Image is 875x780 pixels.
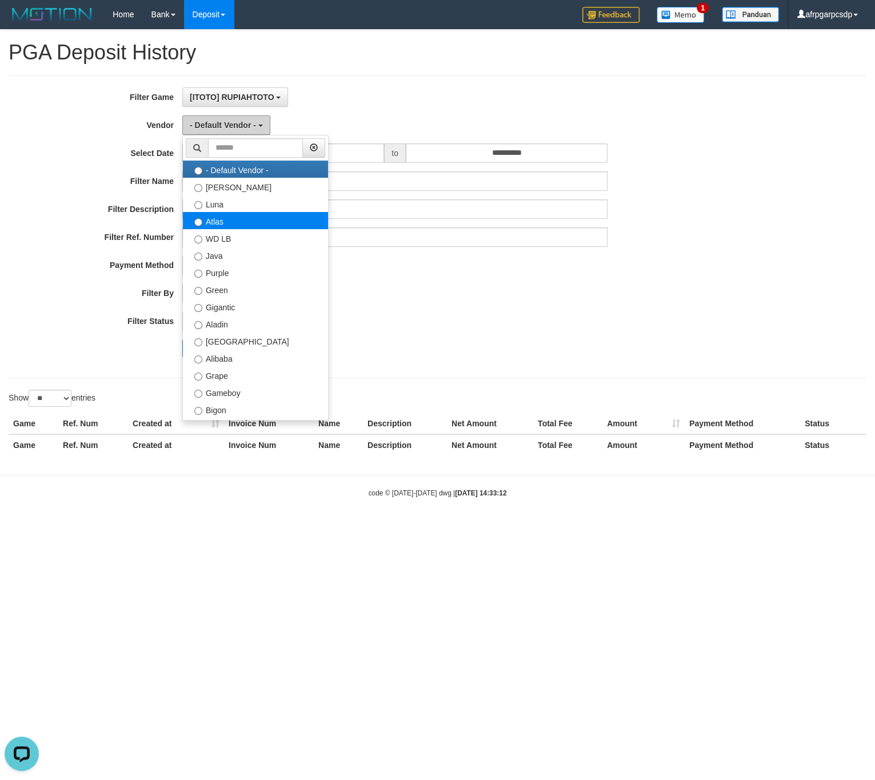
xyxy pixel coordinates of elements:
[194,218,202,226] input: Atlas
[384,143,406,163] span: to
[447,434,533,455] th: Net Amount
[722,7,779,22] img: panduan.png
[9,41,866,64] h1: PGA Deposit History
[183,195,328,212] label: Luna
[183,418,328,435] label: Allstar
[183,349,328,366] label: Alibaba
[183,161,328,178] label: - Default Vendor -
[9,434,58,455] th: Game
[9,390,95,407] label: Show entries
[194,355,202,363] input: Alibaba
[455,489,506,497] strong: [DATE] 14:33:12
[128,434,224,455] th: Created at
[29,390,71,407] select: Showentries
[602,434,685,455] th: Amount
[194,167,202,175] input: - Default Vendor -
[602,413,685,434] th: Amount
[314,434,363,455] th: Name
[194,253,202,261] input: Java
[183,263,328,281] label: Purple
[194,321,202,329] input: Aladin
[800,434,866,455] th: Status
[224,434,314,455] th: Invoice Num
[190,121,256,130] span: - Default Vendor -
[194,390,202,398] input: Gameboy
[9,413,58,434] th: Game
[363,413,447,434] th: Description
[183,229,328,246] label: WD LB
[582,7,640,23] img: Feedback.jpg
[447,413,533,434] th: Net Amount
[183,383,328,401] label: Gameboy
[182,115,270,135] button: - Default Vendor -
[314,413,363,434] th: Name
[58,434,128,455] th: Ref. Num
[224,413,314,434] th: Invoice Num
[369,489,507,497] small: code © [DATE]-[DATE] dwg |
[194,373,202,381] input: Grape
[128,413,224,434] th: Created at
[194,287,202,295] input: Green
[183,246,328,263] label: Java
[183,315,328,332] label: Aladin
[9,6,95,23] img: MOTION_logo.png
[657,7,705,23] img: Button%20Memo.svg
[58,413,128,434] th: Ref. Num
[183,298,328,315] label: Gigantic
[183,332,328,349] label: [GEOGRAPHIC_DATA]
[697,3,709,13] span: 1
[685,434,800,455] th: Payment Method
[194,201,202,209] input: Luna
[183,366,328,383] label: Grape
[800,413,866,434] th: Status
[5,5,39,39] button: Open LiveChat chat widget
[183,401,328,418] label: Bigon
[533,413,602,434] th: Total Fee
[194,235,202,243] input: WD LB
[194,338,202,346] input: [GEOGRAPHIC_DATA]
[533,434,602,455] th: Total Fee
[183,212,328,229] label: Atlas
[194,184,202,192] input: [PERSON_NAME]
[194,304,202,312] input: Gigantic
[194,270,202,278] input: Purple
[363,434,447,455] th: Description
[183,281,328,298] label: Green
[183,178,328,195] label: [PERSON_NAME]
[194,407,202,415] input: Bigon
[190,93,274,102] span: [ITOTO] RUPIAHTOTO
[182,87,288,107] button: [ITOTO] RUPIAHTOTO
[685,413,800,434] th: Payment Method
